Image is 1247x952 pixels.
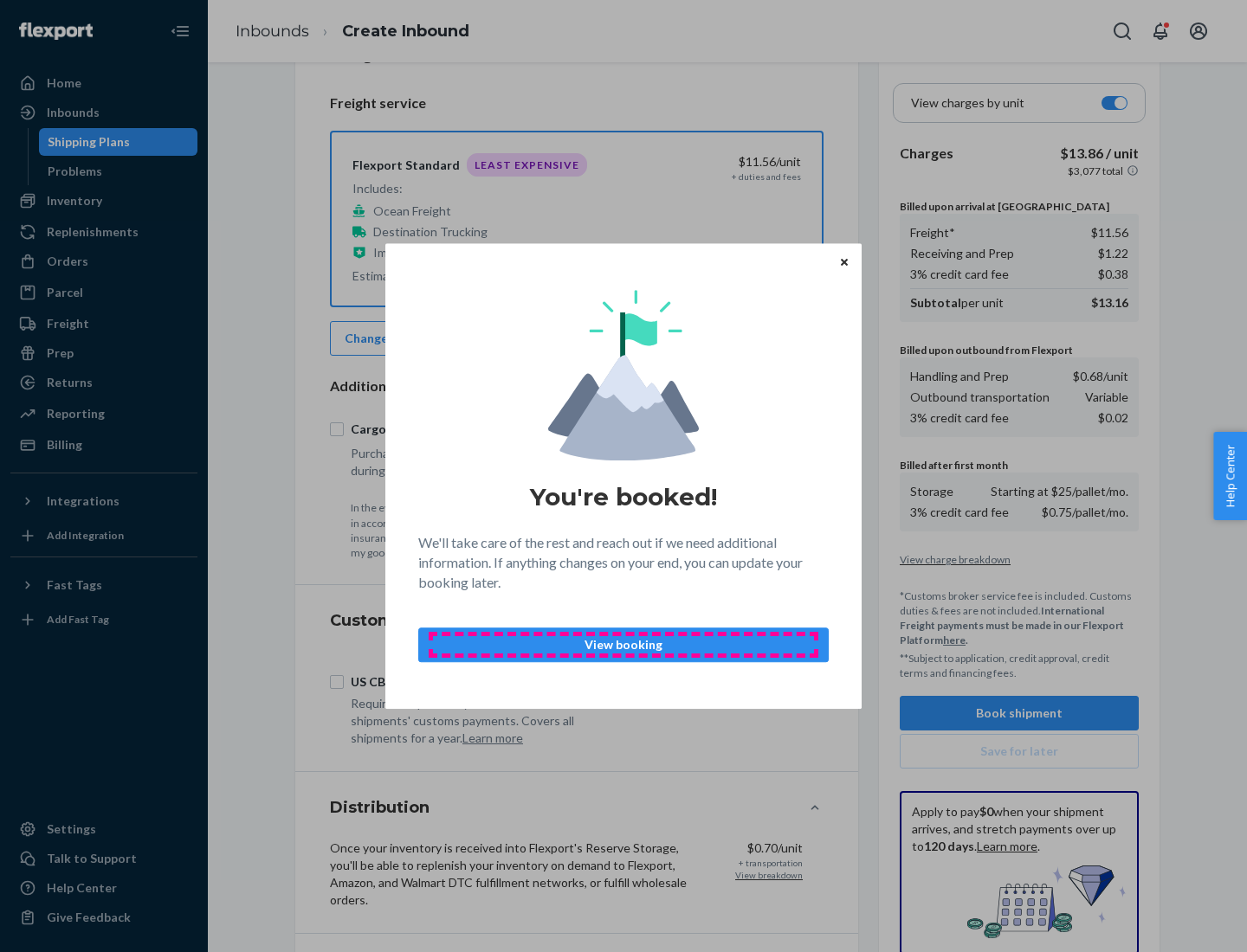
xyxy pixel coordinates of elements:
img: svg+xml,%3Csvg%20viewBox%3D%220%200%20174%20197%22%20fill%3D%22none%22%20xmlns%3D%22http%3A%2F%2F... [548,290,699,460]
button: Close [836,252,853,271]
button: View booking [418,627,829,662]
p: We'll take care of the rest and reach out if we need additional information. If anything changes ... [418,533,829,593]
h1: You're booked! [530,481,717,512]
p: View booking [433,636,814,653]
